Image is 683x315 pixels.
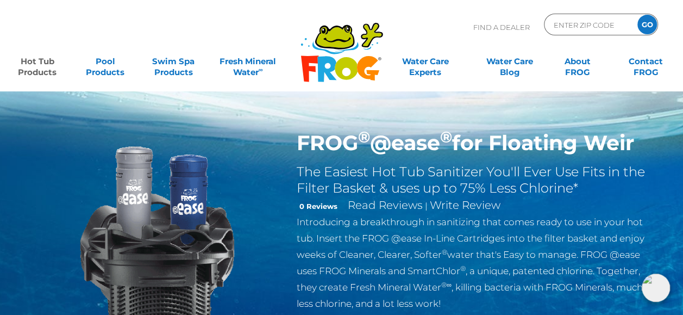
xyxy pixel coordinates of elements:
span: | [425,201,428,211]
strong: 0 Reviews [299,202,337,211]
p: Introducing a breakthrough in sanitizing that comes ready to use in your hot tub. Insert the FROG... [297,214,651,312]
sup: ® [440,127,452,146]
a: ContactFROG [619,51,672,72]
img: openIcon [642,274,670,302]
sup: ® [441,281,447,289]
sup: ∞ [259,66,263,73]
input: GO [637,15,657,34]
a: Write Review [430,199,500,212]
a: Water CareExperts [382,51,468,72]
a: AboutFROG [551,51,604,72]
input: Zip Code Form [553,17,626,33]
sup: ® [460,264,466,273]
a: Fresh MineralWater∞ [215,51,281,72]
sup: ® [358,127,370,146]
sup: ∞ [447,281,452,289]
p: Find A Dealer [473,14,530,41]
a: Hot TubProducts [11,51,64,72]
a: Swim SpaProducts [147,51,199,72]
a: PoolProducts [79,51,131,72]
a: Water CareBlog [483,51,536,72]
a: Read Reviews [348,199,423,212]
sup: ® [442,248,447,256]
h1: FROG @ease for Floating Weir [297,131,651,156]
h2: The Easiest Hot Tub Sanitizer You'll Ever Use Fits in the Filter Basket & uses up to 75% Less Chl... [297,164,651,196]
